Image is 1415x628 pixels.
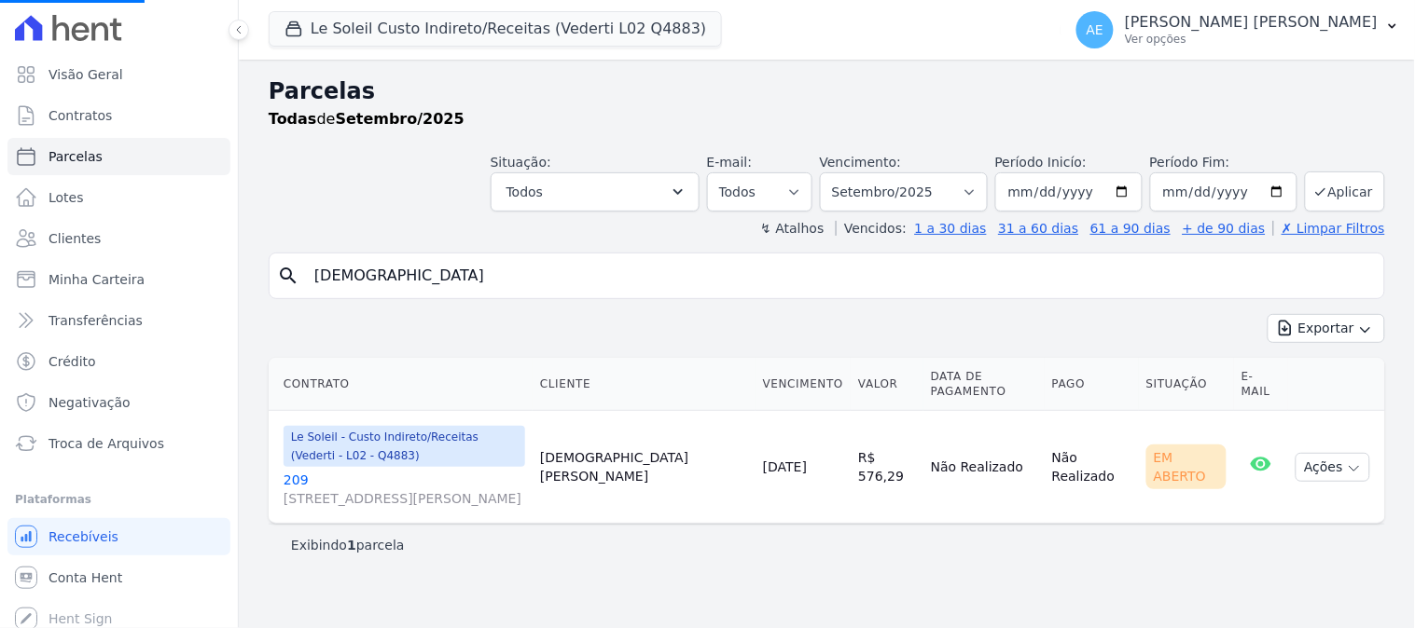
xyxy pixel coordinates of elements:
[7,97,230,134] a: Contratos
[836,221,907,236] label: Vencidos:
[1139,358,1234,411] th: Situação
[851,411,923,524] td: R$ 576,29
[7,518,230,555] a: Recebíveis
[1061,4,1415,56] button: AE [PERSON_NAME] [PERSON_NAME] Ver opções
[49,229,101,248] span: Clientes
[1087,23,1103,36] span: AE
[1125,32,1378,47] p: Ver opções
[1268,314,1385,343] button: Exportar
[303,257,1377,294] input: Buscar por nome do lote ou do cliente
[1045,411,1139,524] td: Não Realizado
[1045,358,1139,411] th: Pago
[336,110,465,128] strong: Setembro/2025
[851,358,923,411] th: Valor
[923,358,1045,411] th: Data de Pagamento
[15,488,223,511] div: Plataformas
[7,302,230,339] a: Transferências
[756,358,851,411] th: Vencimento
[49,147,103,166] span: Parcelas
[284,489,525,508] span: [STREET_ADDRESS][PERSON_NAME]
[49,568,122,587] span: Conta Hent
[269,11,722,47] button: Le Soleil Custo Indireto/Receitas (Vederti L02 Q4883)
[49,393,131,412] span: Negativação
[347,538,356,553] b: 1
[49,65,123,84] span: Visão Geral
[1125,13,1378,32] p: [PERSON_NAME] [PERSON_NAME]
[820,155,901,170] label: Vencimento:
[7,343,230,380] a: Crédito
[7,138,230,175] a: Parcelas
[284,471,525,508] a: 209[STREET_ADDRESS][PERSON_NAME]
[491,172,700,212] button: Todos
[1150,153,1297,172] label: Período Fim:
[1305,171,1385,212] button: Aplicar
[760,221,824,236] label: ↯ Atalhos
[1090,221,1171,236] a: 61 a 90 dias
[284,426,525,467] span: Le Soleil - Custo Indireto/Receitas (Vederti - L02 - Q4883)
[7,384,230,421] a: Negativação
[915,221,987,236] a: 1 a 30 dias
[269,75,1385,108] h2: Parcelas
[1146,444,1227,489] div: Em Aberto
[49,527,118,546] span: Recebíveis
[707,155,753,170] label: E-mail:
[269,358,533,411] th: Contrato
[533,411,756,524] td: [DEMOGRAPHIC_DATA][PERSON_NAME]
[49,352,96,371] span: Crédito
[1296,453,1370,482] button: Ações
[49,311,143,330] span: Transferências
[7,179,230,216] a: Lotes
[533,358,756,411] th: Cliente
[291,536,405,554] p: Exibindo parcela
[49,188,84,207] span: Lotes
[7,425,230,462] a: Troca de Arquivos
[49,106,112,125] span: Contratos
[923,411,1045,524] td: Não Realizado
[269,108,465,130] p: de
[7,559,230,596] a: Conta Hent
[1183,221,1266,236] a: + de 90 dias
[1273,221,1385,236] a: ✗ Limpar Filtros
[998,221,1078,236] a: 31 a 60 dias
[7,220,230,257] a: Clientes
[763,459,807,474] a: [DATE]
[49,434,164,453] span: Troca de Arquivos
[1234,358,1288,411] th: E-mail
[506,181,543,203] span: Todos
[7,56,230,93] a: Visão Geral
[277,265,299,287] i: search
[269,110,317,128] strong: Todas
[49,270,145,289] span: Minha Carteira
[995,155,1087,170] label: Período Inicío:
[491,155,551,170] label: Situação:
[7,261,230,298] a: Minha Carteira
